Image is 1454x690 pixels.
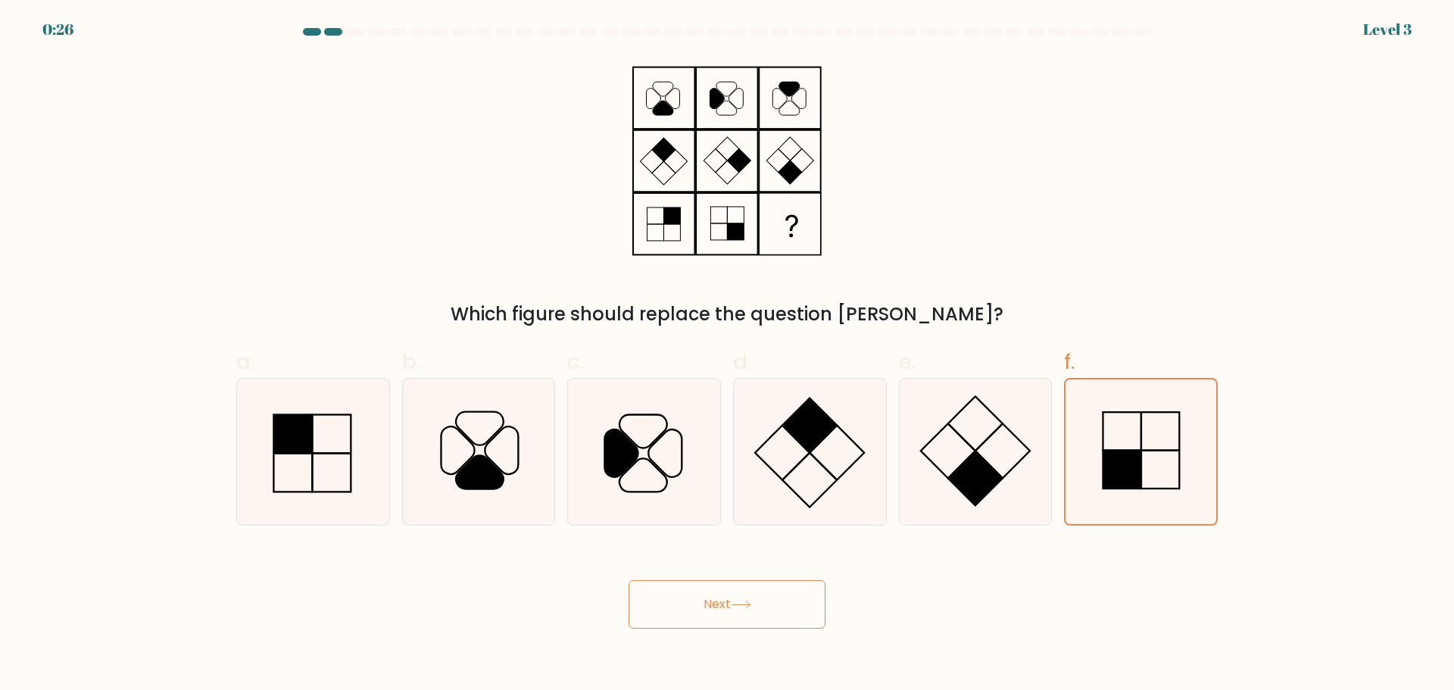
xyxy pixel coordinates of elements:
[733,347,751,376] span: d.
[899,347,916,376] span: e.
[402,347,420,376] span: b.
[1064,347,1075,376] span: f.
[236,347,254,376] span: a.
[629,580,825,629] button: Next
[567,347,584,376] span: c.
[1363,18,1412,41] div: Level 3
[245,301,1209,328] div: Which figure should replace the question [PERSON_NAME]?
[42,18,73,41] div: 0:26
